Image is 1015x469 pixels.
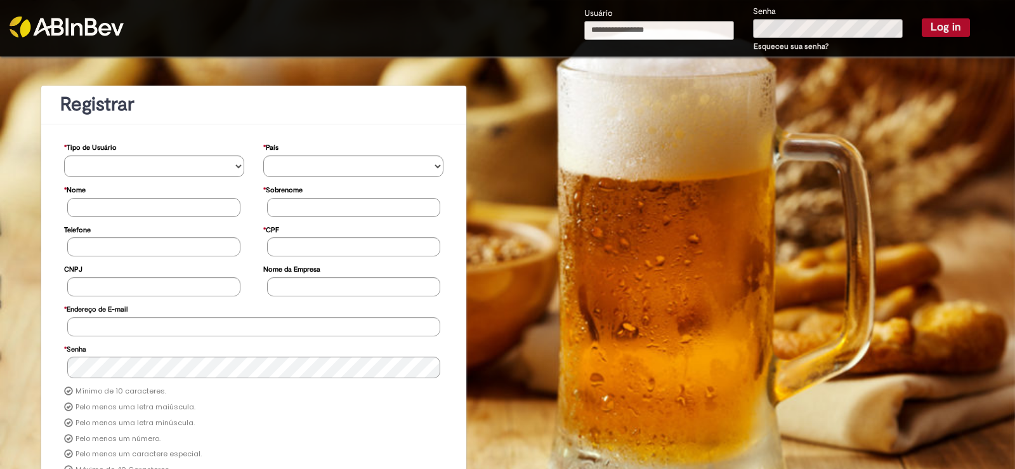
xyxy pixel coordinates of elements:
h1: Registrar [60,94,447,115]
label: CPF [263,220,279,238]
label: Endereço de E-mail [64,299,128,317]
label: Senha [753,6,776,18]
label: Nome da Empresa [263,259,320,277]
label: Pelo menos uma letra maiúscula. [75,402,195,413]
label: País [263,137,278,155]
label: Pelo menos uma letra minúscula. [75,418,195,428]
a: Esqueceu sua senha? [754,41,828,51]
label: Senha [64,339,86,357]
label: Sobrenome [263,180,303,198]
button: Log in [922,18,970,36]
label: Mínimo de 10 caracteres. [75,386,166,397]
label: Telefone [64,220,91,238]
label: CNPJ [64,259,82,277]
label: Tipo de Usuário [64,137,117,155]
label: Nome [64,180,86,198]
label: Pelo menos um caractere especial. [75,449,202,459]
img: ABInbev-white.png [10,17,124,37]
label: Pelo menos um número. [75,434,160,444]
label: Usuário [584,8,613,20]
